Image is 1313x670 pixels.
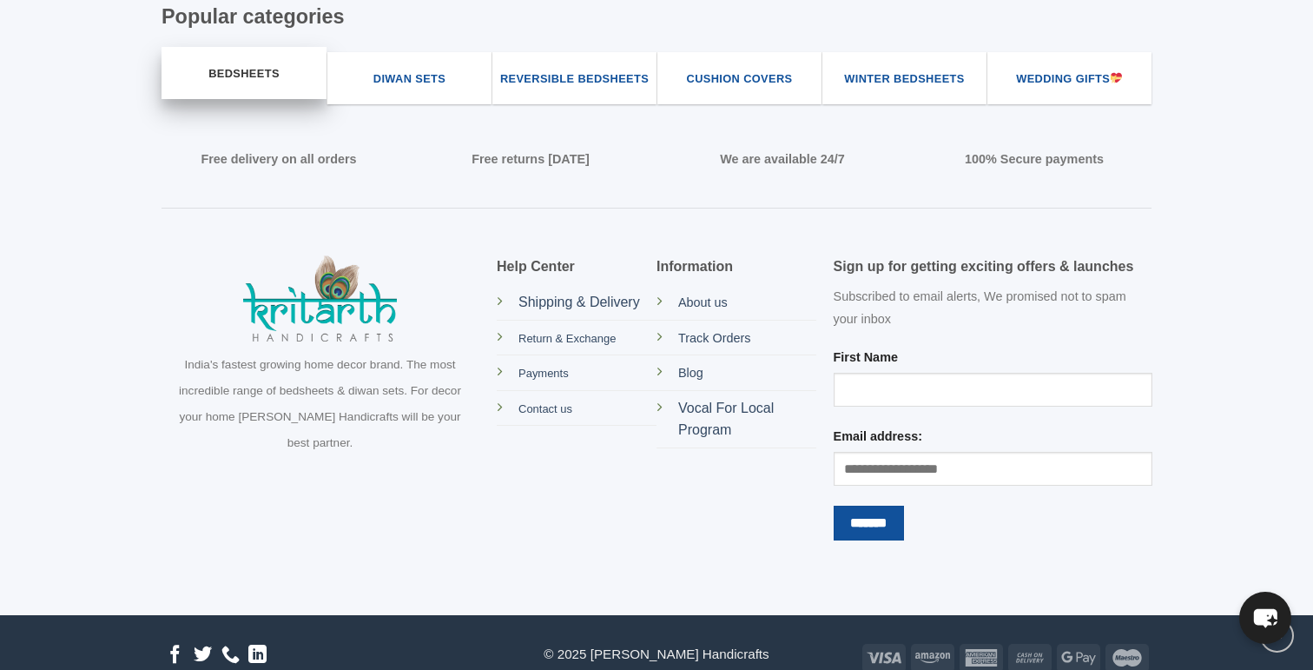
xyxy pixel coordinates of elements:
[720,152,845,166] strong: We are available 24/7
[518,367,569,380] span: Payments
[518,330,616,345] a: Return & Exchange
[987,65,1151,94] a: Wedding Gifts💝
[373,70,445,88] span: Diwan Sets
[656,255,816,278] h5: Information
[834,255,1153,278] h5: Sign up for getting exciting offers & launches
[497,255,656,278] h5: Help Center
[834,289,1126,326] span: Subscribed to email alerts, We promised not to spam your inbox
[1016,70,1123,88] span: Wedding Gifts
[472,152,590,166] strong: Free returns [DATE]
[678,330,750,345] a: Track Orders
[678,295,728,309] a: About us
[518,401,572,415] a: Contact us
[162,1,1151,33] h4: Popular categories
[221,646,240,666] a: Call us
[687,70,793,88] span: Cushion Covers
[518,332,616,345] span: Return & Exchange
[162,60,327,89] a: Bedsheets
[965,152,1104,166] strong: 100% Secure payments
[201,152,356,166] strong: Free delivery on all orders
[822,65,986,94] a: Winter Bedsheets
[678,401,774,438] a: Vocal For Local Program
[208,65,280,83] span: Bedsheets
[492,65,656,94] a: Reversible Bedsheets
[678,331,750,345] span: Track Orders
[678,366,703,380] a: Blog
[243,255,397,342] img: Kritarth Handicrafts
[327,65,492,94] a: Diwan Sets
[492,641,821,667] p: © 2025 [PERSON_NAME] Handicrafts
[518,402,572,415] span: Contact us
[834,427,1153,447] label: Email address:
[166,646,184,666] a: Follow on Facebook
[844,70,964,88] span: Winter Bedsheets
[518,295,640,309] a: Shipping & Delivery
[518,365,569,380] a: Payments
[834,348,1153,368] label: First Name
[194,646,212,666] a: Follow on Twitter
[657,65,821,94] a: Cushion Covers
[1111,72,1122,83] img: 💝
[248,646,267,666] a: Follow on LinkedIn
[500,70,649,88] span: Reversible Bedsheets
[169,352,472,456] p: India's fastest growing home decor brand. The most incredible range of bedsheets & diwan sets. Fo...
